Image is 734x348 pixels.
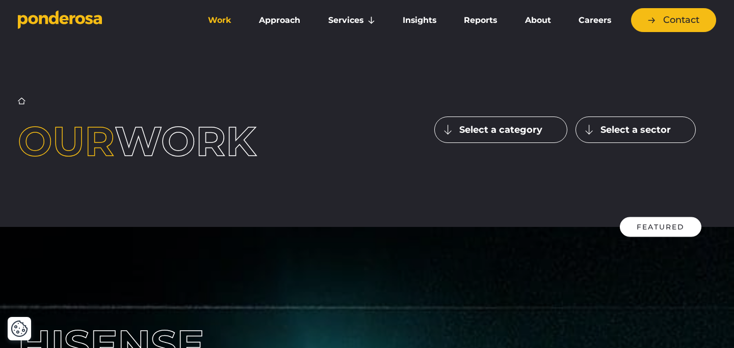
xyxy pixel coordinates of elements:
h1: work [18,121,300,162]
a: Go to homepage [18,10,181,31]
a: About [513,10,562,31]
button: Select a category [434,117,567,143]
a: Work [196,10,243,31]
div: Featured [620,217,701,237]
a: Services [317,10,387,31]
a: Insights [391,10,448,31]
a: Contact [631,8,716,32]
a: Approach [247,10,312,31]
a: Careers [567,10,623,31]
span: Our [18,117,115,166]
a: Home [18,97,25,105]
button: Select a sector [575,117,696,143]
img: Revisit consent button [11,320,28,337]
a: Reports [452,10,509,31]
button: Cookie Settings [11,320,28,337]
